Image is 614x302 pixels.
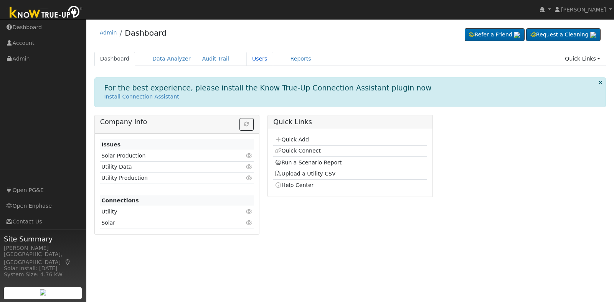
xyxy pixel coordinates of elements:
a: Data Analyzer [147,52,196,66]
strong: Connections [101,197,139,204]
img: retrieve [40,289,46,295]
a: Map [64,259,71,265]
a: Users [246,52,273,66]
i: Click to view [246,153,253,158]
a: Refer a Friend [465,28,525,41]
i: Click to view [246,209,253,214]
span: [PERSON_NAME] [561,7,606,13]
td: Utility Production [100,172,229,184]
a: Reports [285,52,317,66]
a: Quick Links [559,52,606,66]
a: Request a Cleaning [526,28,601,41]
div: [GEOGRAPHIC_DATA], [GEOGRAPHIC_DATA] [4,250,82,266]
i: Click to view [246,164,253,169]
a: Audit Trail [196,52,235,66]
a: Install Connection Assistant [104,94,179,100]
div: [PERSON_NAME] [4,244,82,252]
img: Know True-Up [6,4,86,21]
i: Click to view [246,220,253,225]
img: retrieve [590,32,596,38]
a: Dashboard [125,28,167,38]
h5: Quick Links [273,118,427,126]
td: Solar Production [100,150,229,161]
h5: Company Info [100,118,254,126]
div: System Size: 4.76 kW [4,271,82,279]
span: Site Summary [4,234,82,244]
a: Dashboard [94,52,135,66]
a: Quick Add [275,136,309,143]
strong: Issues [101,141,120,148]
td: Utility [100,206,229,217]
a: Quick Connect [275,148,321,154]
a: Run a Scenario Report [275,159,342,166]
a: Help Center [275,182,314,188]
h1: For the best experience, please install the Know True-Up Connection Assistant plugin now [104,84,432,92]
div: Solar Install: [DATE] [4,264,82,272]
i: Click to view [246,175,253,181]
img: retrieve [514,32,520,38]
td: Solar [100,217,229,228]
td: Utility Data [100,161,229,172]
a: Upload a Utility CSV [275,171,336,177]
a: Admin [100,30,117,36]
